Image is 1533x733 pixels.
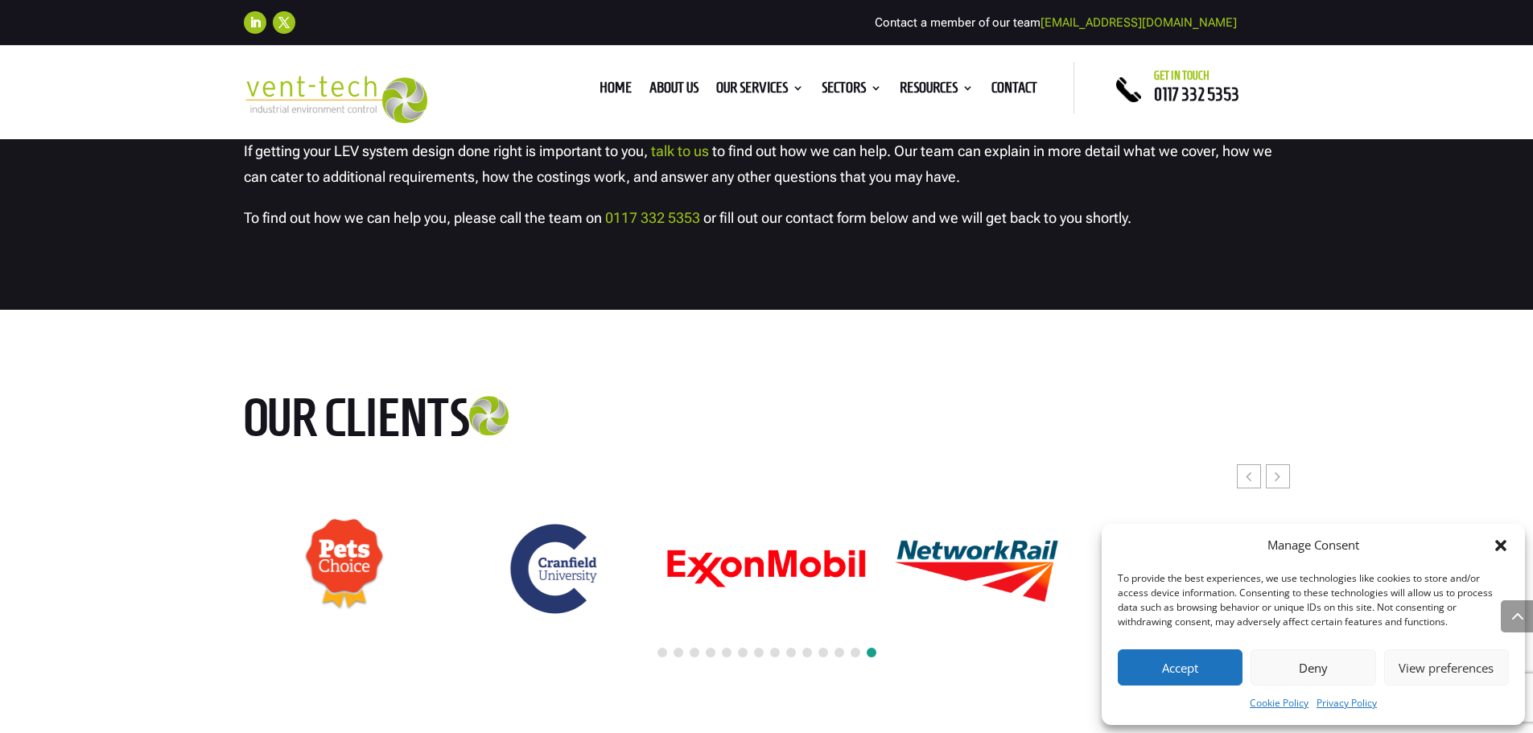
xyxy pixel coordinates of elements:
div: Previous slide [1237,464,1261,488]
a: [EMAIL_ADDRESS][DOMAIN_NAME] [1041,15,1237,30]
h2: Our clients [244,390,590,453]
p: If getting your LEV system design done right is important to you, to find out how we can help. Ou... [244,138,1290,205]
img: Cranfield University logo [503,517,608,621]
span: Contact a member of our team [875,15,1237,30]
a: Our Services [716,82,804,100]
a: Follow on LinkedIn [244,11,266,34]
button: View preferences [1384,649,1509,686]
a: 0117 332 5353 [1154,84,1239,104]
div: Manage Consent [1267,536,1359,555]
a: Contact [991,82,1037,100]
div: 23 / 24 [1088,534,1289,603]
div: 19 / 24 [243,517,444,620]
a: Resources [900,82,974,100]
a: About us [649,82,699,100]
span: Get in touch [1154,69,1210,82]
a: Sectors [822,82,882,100]
img: Network Rail logo [878,521,1078,616]
img: ExonMobil logo [666,549,866,589]
div: To provide the best experiences, we use technologies like cookies to store and/or access device i... [1118,571,1507,629]
button: Accept [1118,649,1242,686]
div: Next slide [1266,464,1290,488]
a: Follow on X [273,11,295,34]
div: Close dialog [1493,537,1509,554]
a: Cookie Policy [1250,694,1308,713]
div: 22 / 24 [877,521,1078,616]
img: 2023-09-27T08_35_16.549ZVENT-TECH---Clear-background [244,76,428,123]
p: To find out how we can help you, please call the team on or fill out our contact form below and w... [244,205,1290,231]
div: 20 / 24 [455,516,656,622]
a: Privacy Policy [1317,694,1377,713]
button: Deny [1251,649,1375,686]
a: 0117 332 5353 [605,209,700,226]
a: talk to us [651,142,709,159]
a: Home [600,82,632,100]
div: 21 / 24 [666,548,867,590]
img: Pets Choice [304,518,385,620]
